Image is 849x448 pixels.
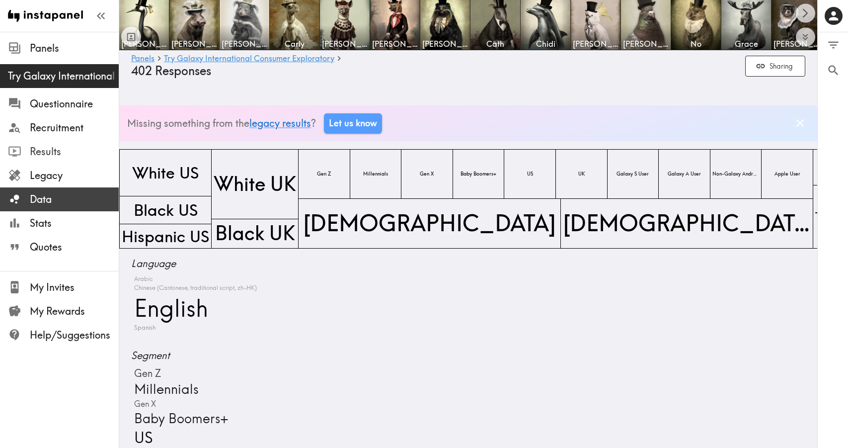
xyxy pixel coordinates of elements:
a: Panels [131,54,154,64]
span: [PERSON_NAME] [623,38,669,49]
span: Recruitment [30,121,119,135]
span: Panels [30,41,119,55]
button: Toggle between responses and questions [121,27,141,47]
span: [PERSON_NAME] [422,38,468,49]
span: Millennials [132,380,199,398]
span: Segment [131,349,805,362]
span: US [132,427,153,448]
span: Black UK [213,218,297,249]
button: Search [818,58,849,83]
p: Missing something from the ? [127,116,316,130]
span: Baby Boomers+ [132,410,229,427]
span: Gen X [418,169,436,179]
span: Questionnaire [30,97,119,111]
span: Gen X [132,398,156,410]
span: Baby Boomers+ [459,169,498,179]
span: Chidi [523,38,568,49]
span: Results [30,145,119,159]
a: legacy results [249,117,311,129]
span: US [525,169,535,179]
span: Black US [132,197,200,223]
button: Scroll right [796,3,815,23]
span: Data [30,192,119,206]
span: [PERSON_NAME] [573,38,618,49]
a: Let us know [324,113,382,133]
button: Dismiss banner [791,114,809,132]
span: Millennials [361,169,390,179]
span: Help/Suggestions [30,328,119,342]
span: [PERSON_NAME] [171,38,217,49]
span: Hispanic US [120,223,211,250]
span: English [132,293,208,323]
span: Carly [272,38,317,49]
span: Non-Galaxy Android [710,169,762,179]
a: Try Galaxy International Consumer Exploratory [164,54,334,64]
span: Apple User [772,169,802,179]
span: Galaxy S User [615,169,651,179]
span: Try Galaxy International Consumer Exploratory [8,69,119,83]
span: [PERSON_NAME] [372,38,418,49]
span: Language [131,257,805,270]
span: No [673,38,719,49]
span: My Rewards [30,304,119,318]
span: [PERSON_NAME] [121,38,167,49]
span: UK [576,169,587,179]
button: Sharing [745,56,805,77]
span: [PERSON_NAME] [322,38,368,49]
span: Legacy [30,169,119,182]
button: Filter Responses [818,32,849,58]
span: Gen Z [315,169,333,179]
span: Search [827,64,840,77]
span: Galaxy A User [666,169,703,179]
span: Cath [472,38,518,49]
span: 402 Responses [131,64,211,78]
span: [DEMOGRAPHIC_DATA] [561,205,813,241]
span: White US [130,160,201,186]
span: [PERSON_NAME] [773,38,819,49]
span: Chinese (Cantonese, traditional script, zh-HK) [132,283,257,293]
span: Filter Responses [827,38,840,52]
span: [PERSON_NAME] [222,38,267,49]
span: Arabic [132,274,153,284]
span: Gen Z [132,366,161,380]
span: Quotes [30,240,119,254]
span: My Invites [30,280,119,294]
span: White UK [212,169,298,199]
button: Expand to show all items [796,27,815,47]
span: Spanish [132,323,155,333]
span: [DEMOGRAPHIC_DATA] [301,205,558,241]
span: Grace [723,38,769,49]
span: Stats [30,216,119,230]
